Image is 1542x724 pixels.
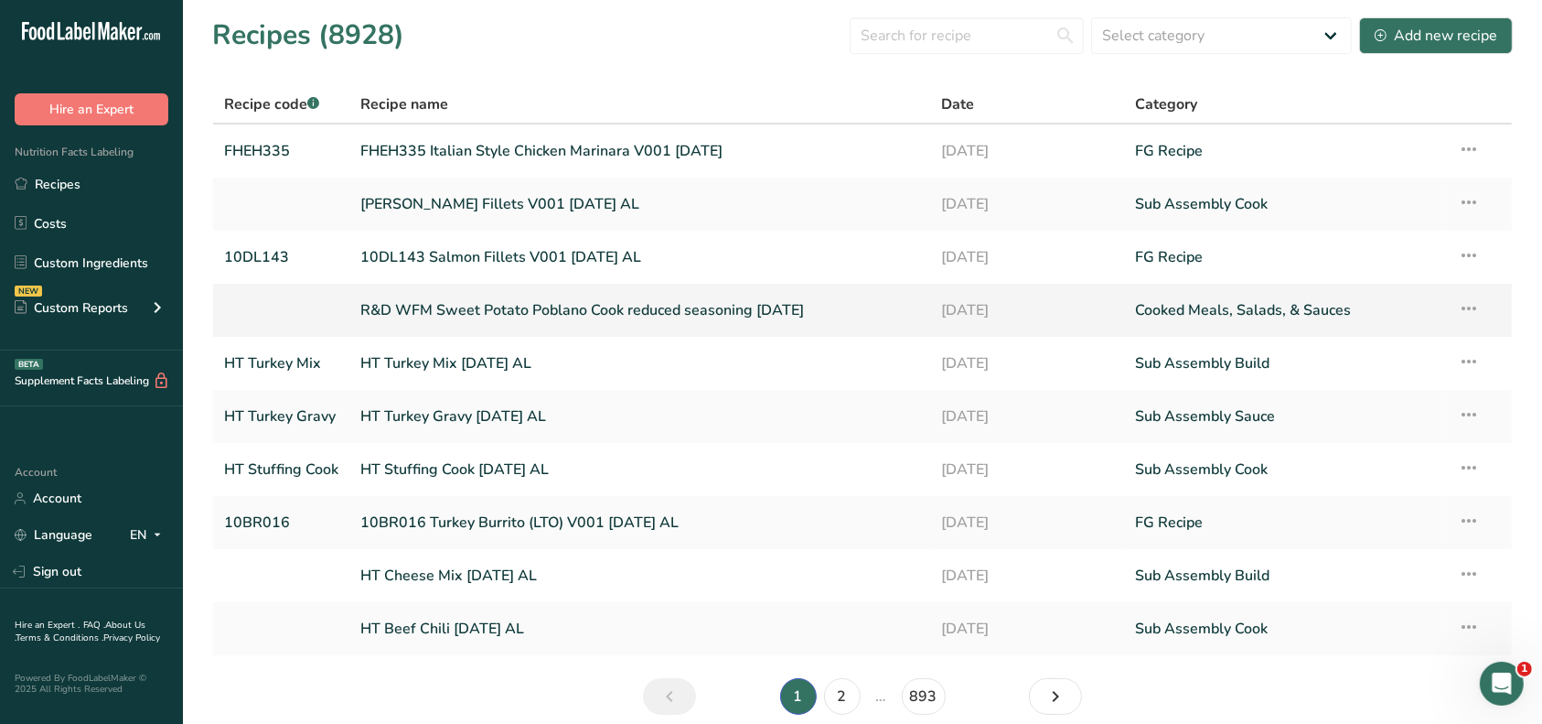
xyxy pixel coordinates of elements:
a: About Us . [15,619,145,644]
a: HT Cheese Mix [DATE] AL [360,557,919,595]
a: Language [15,519,92,551]
div: BETA [15,359,43,370]
a: HT Turkey Gravy [DATE] AL [360,397,919,436]
div: EN [130,524,168,546]
a: Page 2. [824,678,861,715]
a: [DATE] [941,557,1113,595]
a: Cooked Meals, Salads, & Sauces [1135,291,1436,330]
a: Privacy Policy [103,632,160,644]
a: [DATE] [941,344,1113,383]
a: Sub Assembly Sauce [1135,397,1436,436]
span: Date [941,93,974,115]
a: Hire an Expert . [15,619,80,632]
a: Sub Assembly Build [1135,344,1436,383]
a: Page 0. [643,678,696,715]
div: Add new recipe [1375,25,1497,47]
a: Sub Assembly Build [1135,557,1436,595]
div: NEW [15,286,42,297]
div: Custom Reports [15,298,128,318]
iframe: Intercom live chat [1480,662,1524,706]
a: [DATE] [941,291,1113,330]
a: 10BR016 Turkey Burrito (LTO) V001 [DATE] AL [360,503,919,542]
a: Sub Assembly Cook [1135,185,1436,223]
a: [DATE] [941,610,1113,648]
a: Page 893. [902,678,946,715]
a: HT Stuffing Cook [DATE] AL [360,450,919,489]
a: HT Beef Chili [DATE] AL [360,610,919,648]
a: HT Stuffing Cook [224,450,338,489]
a: 10DL143 Salmon Fillets V001 [DATE] AL [360,238,919,276]
a: [DATE] [941,185,1113,223]
a: HT Turkey Gravy [224,397,338,436]
button: Hire an Expert [15,93,168,125]
input: Search for recipe [850,17,1084,54]
span: Recipe name [360,93,448,115]
a: R&D WFM Sweet Potato Poblano Cook reduced seasoning [DATE] [360,291,919,330]
h1: Recipes (8928) [212,15,404,56]
span: 1 [1517,662,1532,676]
a: FG Recipe [1135,503,1436,542]
a: [DATE] [941,450,1113,489]
a: FG Recipe [1135,238,1436,276]
span: Category [1135,93,1197,115]
a: 10DL143 [224,238,338,276]
a: [DATE] [941,503,1113,542]
a: Sub Assembly Cook [1135,450,1436,489]
a: FHEH335 [224,132,338,170]
a: FAQ . [83,619,105,632]
a: HT Turkey Mix [DATE] AL [360,344,919,383]
a: FHEH335 Italian Style Chicken Marinara V001 [DATE] [360,132,919,170]
a: Page 2. [1029,678,1082,715]
a: [DATE] [941,132,1113,170]
a: Terms & Conditions . [16,632,103,644]
a: HT Turkey Mix [224,344,338,383]
a: [DATE] [941,397,1113,436]
a: Sub Assembly Cook [1135,610,1436,648]
span: Recipe code [224,94,319,114]
a: FG Recipe [1135,132,1436,170]
div: Powered By FoodLabelMaker © 2025 All Rights Reserved [15,673,168,695]
a: [PERSON_NAME] Fillets V001 [DATE] AL [360,185,919,223]
a: 10BR016 [224,503,338,542]
a: [DATE] [941,238,1113,276]
button: Add new recipe [1359,17,1513,54]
